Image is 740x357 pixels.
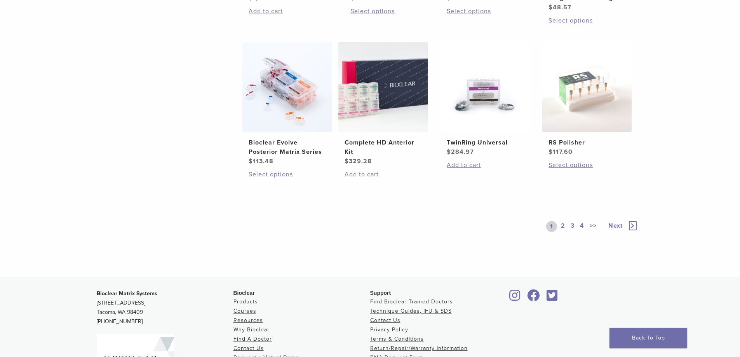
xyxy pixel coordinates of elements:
bdi: 329.28 [345,157,372,165]
span: Next [608,222,623,230]
img: Complete HD Anterior Kit [338,42,428,132]
a: Add to cart: “Complete HD Anterior Kit” [345,170,421,179]
a: Products [233,298,258,305]
a: Resources [233,317,263,324]
h2: TwinRing Universal [447,138,524,147]
span: Bioclear [233,290,255,296]
a: Contact Us [233,345,264,352]
strong: Bioclear Matrix Systems [97,290,157,297]
a: Back To Top [609,328,687,348]
a: Find Bioclear Trained Doctors [370,298,453,305]
a: Complete HD Anterior KitComplete HD Anterior Kit $329.28 [338,42,428,166]
h2: Bioclear Evolve Posterior Matrix Series [249,138,326,157]
span: $ [548,148,553,156]
a: 4 [578,221,586,232]
a: Add to cart: “TwinRing Universal” [447,160,524,170]
img: RS Polisher [542,42,632,132]
bdi: 113.48 [249,157,273,165]
a: Select options for “BT Matrix Series” [350,7,427,16]
a: Select options for “Diamond Wedge Kits” [447,7,524,16]
a: Why Bioclear [233,326,270,333]
p: [STREET_ADDRESS] Tacoma, WA 98409 [PHONE_NUMBER] [97,289,233,326]
bdi: 117.60 [548,148,573,156]
a: Bioclear Evolve Posterior Matrix SeriesBioclear Evolve Posterior Matrix Series $113.48 [242,42,333,166]
a: Terms & Conditions [370,336,424,342]
img: Bioclear Evolve Posterior Matrix Series [242,42,332,132]
a: Find A Doctor [233,336,272,342]
a: TwinRing UniversalTwinRing Universal $284.97 [440,42,531,157]
span: $ [447,148,451,156]
img: TwinRing Universal [441,42,530,132]
a: Courses [233,308,256,314]
span: $ [548,3,553,11]
bdi: 48.57 [548,3,571,11]
a: 1 [546,221,557,232]
span: $ [345,157,349,165]
a: 2 [559,221,567,232]
a: Technique Guides, IFU & SDS [370,308,452,314]
a: Select options for “Diamond Wedge and Long Diamond Wedge” [548,16,625,25]
a: Select options for “RS Polisher” [548,160,625,170]
a: >> [588,221,598,232]
a: RS PolisherRS Polisher $117.60 [542,42,632,157]
a: Add to cart: “Blaster Kit” [249,7,326,16]
a: Bioclear [544,294,561,302]
a: Privacy Policy [370,326,408,333]
a: Bioclear [507,294,523,302]
h2: Complete HD Anterior Kit [345,138,421,157]
a: Return/Repair/Warranty Information [370,345,468,352]
a: Select options for “Bioclear Evolve Posterior Matrix Series” [249,170,326,179]
a: Bioclear [525,294,543,302]
a: 3 [569,221,576,232]
h2: RS Polisher [548,138,625,147]
a: Contact Us [370,317,400,324]
bdi: 284.97 [447,148,474,156]
span: Support [370,290,391,296]
span: $ [249,157,253,165]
